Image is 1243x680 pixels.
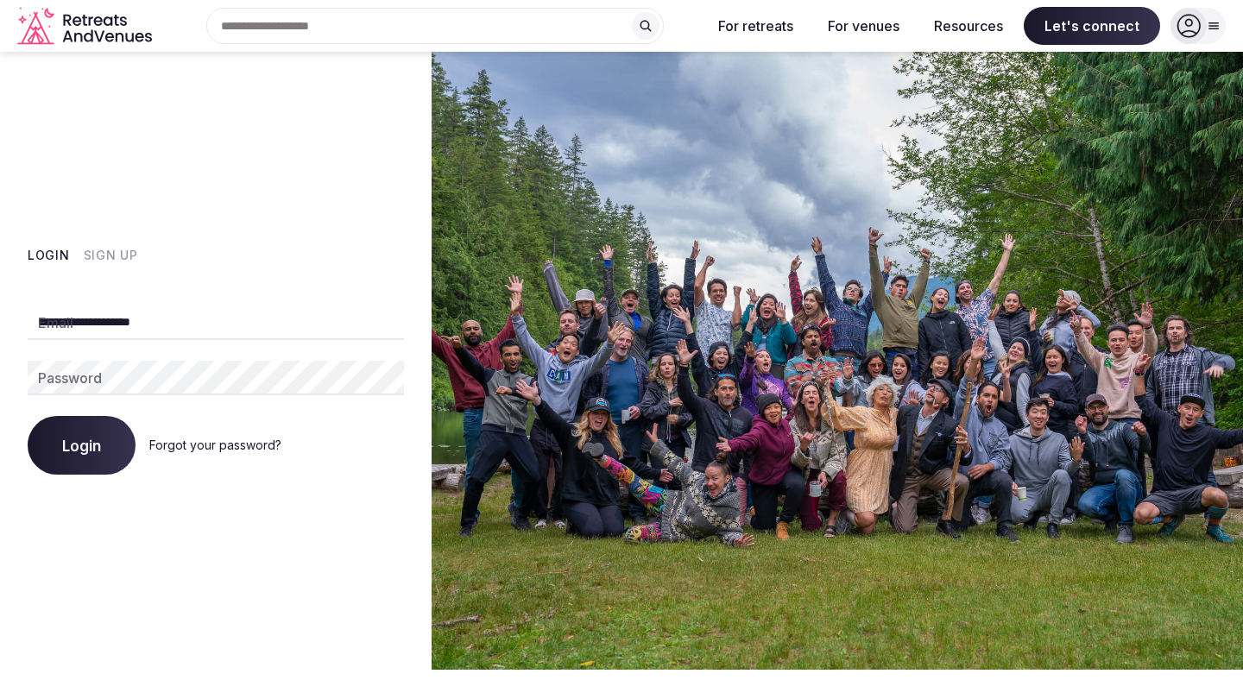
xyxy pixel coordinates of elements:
[28,247,70,264] button: Login
[920,7,1017,45] button: Resources
[84,247,138,264] button: Sign Up
[149,438,281,452] a: Forgot your password?
[704,7,807,45] button: For retreats
[1024,7,1160,45] span: Let's connect
[28,416,136,475] button: Login
[17,7,155,46] a: Visit the homepage
[62,437,101,454] span: Login
[17,7,155,46] svg: Retreats and Venues company logo
[432,52,1243,670] img: My Account Background
[814,7,913,45] button: For venues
